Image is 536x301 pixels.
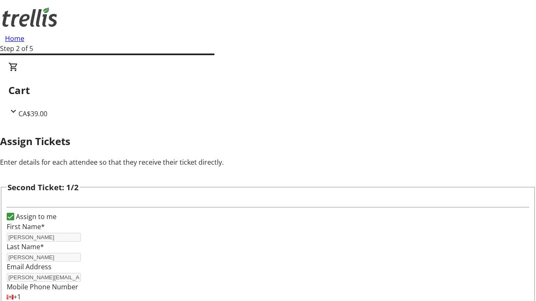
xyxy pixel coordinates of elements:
label: Email Address [7,262,52,271]
label: Assign to me [14,212,57,222]
span: CA$39.00 [18,109,47,118]
h2: Cart [8,83,528,98]
div: CartCA$39.00 [8,62,528,119]
label: Last Name* [7,242,44,251]
label: First Name* [7,222,45,231]
label: Mobile Phone Number [7,282,78,291]
h3: Second Ticket: 1/2 [8,181,79,193]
